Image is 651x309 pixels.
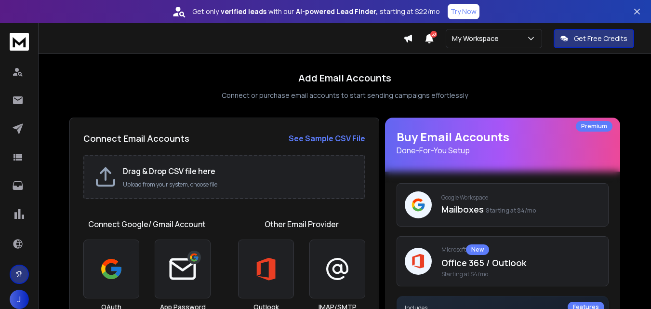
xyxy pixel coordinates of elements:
[441,202,600,216] p: Mailboxes
[289,133,365,144] a: See Sample CSV File
[192,7,440,16] p: Get only with our starting at $22/mo
[123,165,355,177] h2: Drag & Drop CSV file here
[83,132,189,145] h2: Connect Email Accounts
[441,270,600,278] span: Starting at $4/mo
[554,29,634,48] button: Get Free Credits
[452,34,503,43] p: My Workspace
[430,31,437,38] span: 50
[441,256,600,269] p: Office 365 / Outlook
[123,181,355,188] p: Upload from your system, choose file
[10,33,29,51] img: logo
[88,218,206,230] h1: Connect Google/ Gmail Account
[289,133,365,144] strong: See Sample CSV File
[466,244,489,255] div: New
[296,7,378,16] strong: AI-powered Lead Finder,
[397,145,609,156] p: Done-For-You Setup
[222,91,468,100] p: Connect or purchase email accounts to start sending campaigns effortlessly
[397,129,609,156] h1: Buy Email Accounts
[265,218,339,230] h1: Other Email Provider
[10,290,29,309] button: J
[451,7,477,16] p: Try Now
[441,194,600,202] p: Google Workspace
[574,34,627,43] p: Get Free Credits
[298,71,391,85] h1: Add Email Accounts
[221,7,266,16] strong: verified leads
[486,206,536,215] span: Starting at $4/mo
[441,244,600,255] p: Microsoft
[576,121,612,132] div: Premium
[448,4,479,19] button: Try Now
